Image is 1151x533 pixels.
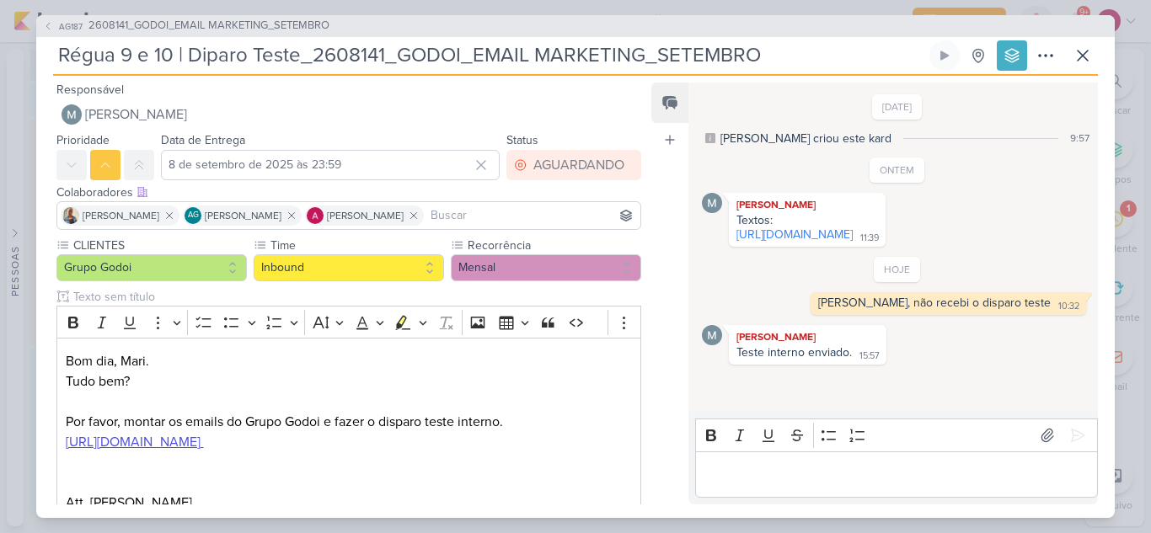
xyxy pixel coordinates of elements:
[205,208,281,223] span: [PERSON_NAME]
[307,207,324,224] img: Alessandra Gomes
[533,155,624,175] div: AGUARDANDO
[1070,131,1089,146] div: 9:57
[56,83,124,97] label: Responsável
[702,193,722,213] img: Mariana Amorim
[506,150,641,180] button: AGUARDANDO
[732,328,883,345] div: [PERSON_NAME]
[161,133,245,147] label: Data de Entrega
[732,196,882,213] div: [PERSON_NAME]
[185,207,201,224] div: Aline Gimenez Graciano
[66,494,192,511] span: Att, [PERSON_NAME]
[188,211,199,220] p: AG
[56,99,641,130] button: [PERSON_NAME]
[254,254,444,281] button: Inbound
[736,213,878,227] div: Textos:
[56,306,641,338] div: Editor toolbar
[720,130,891,147] div: [PERSON_NAME] criou este kard
[72,237,247,254] label: CLIENTES
[451,254,641,281] button: Mensal
[56,184,641,201] div: Colaboradores
[66,434,201,450] a: [URL][DOMAIN_NAME]
[269,237,444,254] label: Time
[161,150,500,180] input: Select a date
[327,208,404,223] span: [PERSON_NAME]
[466,237,641,254] label: Recorrência
[85,104,187,125] span: [PERSON_NAME]
[938,49,951,62] div: Ligar relógio
[66,351,632,452] p: Bom dia, Mari. Tudo bem? Por favor, montar os emails do Grupo Godoi e fazer o disparo teste interno.
[736,227,853,242] a: [URL][DOMAIN_NAME]
[736,345,852,360] div: Teste interno enviado.
[56,338,641,525] div: Editor editing area: main
[702,325,722,345] img: Mariana Amorim
[53,40,926,71] input: Kard Sem Título
[695,451,1098,498] div: Editor editing area: main
[859,349,880,363] div: 15:57
[62,207,79,224] img: Iara Santos
[818,296,1051,310] div: [PERSON_NAME], não recebi o disparo teste
[62,104,82,125] img: Mariana Amorim
[506,133,538,147] label: Status
[83,208,159,223] span: [PERSON_NAME]
[860,232,879,245] div: 11:39
[56,254,247,281] button: Grupo Godoi
[1058,300,1079,313] div: 10:32
[427,205,637,226] input: Buscar
[70,288,641,306] input: Texto sem título
[56,133,110,147] label: Prioridade
[695,418,1098,451] div: Editor toolbar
